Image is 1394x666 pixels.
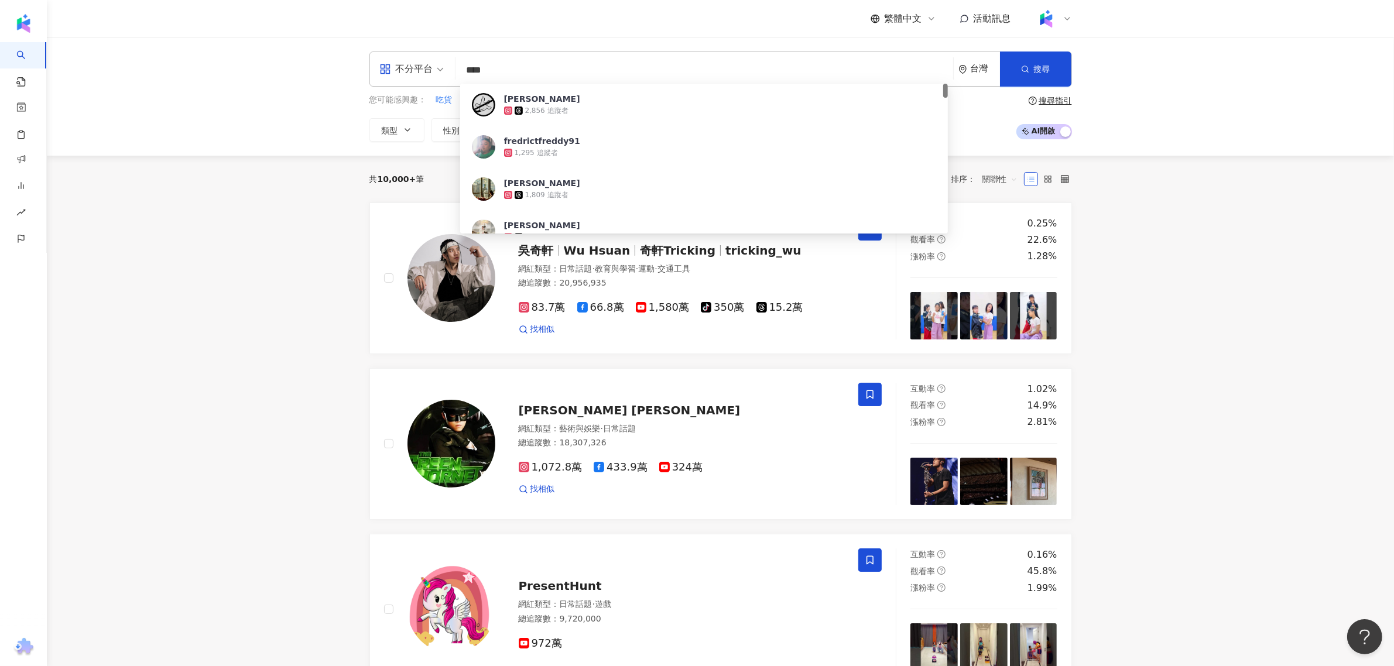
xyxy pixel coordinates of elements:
div: fredrictfreddy91 [504,135,580,147]
img: logo icon [14,14,33,33]
img: post-image [1010,292,1057,339]
span: 350萬 [701,301,744,314]
button: 類型 [369,118,424,142]
span: 漲粉率 [910,583,935,592]
div: 網紅類型 ： [519,263,845,275]
span: 漲粉率 [910,252,935,261]
div: 1.99% [1027,582,1057,595]
span: question-circle [937,385,946,393]
span: question-circle [937,401,946,409]
span: rise [16,201,26,227]
span: 您可能感興趣： [369,94,427,106]
img: KOL Avatar [472,177,495,201]
span: · [592,599,595,609]
span: question-circle [1029,97,1037,105]
span: 漲粉率 [910,417,935,427]
span: 324萬 [659,461,703,473]
span: 運動 [638,264,655,273]
img: post-image [960,458,1008,505]
span: tricking_wu [725,243,802,258]
div: 網紅類型 ： [519,599,845,610]
span: 交通工具 [657,264,690,273]
img: KOL Avatar [472,93,495,116]
div: 0.16% [1027,548,1057,561]
span: question-circle [937,550,946,558]
img: post-image [910,458,958,505]
span: 觀看率 [910,235,935,244]
span: [PERSON_NAME] [PERSON_NAME] [519,403,741,417]
img: post-image [960,292,1008,339]
div: 網紅類型 ： [519,423,845,435]
span: 互動率 [910,550,935,559]
div: 搜尋指引 [1039,96,1072,105]
span: · [655,264,657,273]
span: question-circle [937,252,946,260]
img: KOL Avatar [407,565,495,653]
span: 日常話題 [560,599,592,609]
img: chrome extension [12,638,35,657]
span: 433.9萬 [594,461,648,473]
div: [PERSON_NAME] [504,177,580,189]
span: 遊戲 [595,599,611,609]
div: 總追蹤數 ： 20,956,935 [519,277,845,289]
span: 日常話題 [603,424,636,433]
span: 1,072.8萬 [519,461,583,473]
img: Kolr%20app%20icon%20%281%29.png [1035,8,1057,30]
div: 45.8% [1027,565,1057,578]
span: question-circle [937,583,946,592]
span: 吳奇軒 [519,243,554,258]
span: · [636,264,638,273]
span: 搜尋 [1034,64,1050,74]
div: [PERSON_NAME] [504,93,580,105]
div: 不分平台 [379,60,433,78]
div: 2,103 追蹤者 [525,232,568,242]
span: 找相似 [530,483,555,495]
span: 15.2萬 [756,301,803,314]
div: 台灣 [971,64,1000,74]
div: 22.6% [1027,234,1057,246]
span: question-circle [937,235,946,243]
img: KOL Avatar [407,400,495,488]
a: 找相似 [519,324,555,335]
a: 找相似 [519,483,555,495]
img: post-image [910,292,958,339]
span: question-circle [937,567,946,575]
div: 1,809 追蹤者 [525,190,568,200]
span: 活動訊息 [974,13,1011,24]
span: 互動率 [910,384,935,393]
div: 總追蹤數 ： 18,307,326 [519,437,845,449]
span: 83.7萬 [519,301,566,314]
img: KOL Avatar [407,234,495,322]
div: [PERSON_NAME] [504,219,580,231]
img: KOL Avatar [472,135,495,159]
div: 2.81% [1027,416,1057,428]
span: · [592,264,595,273]
span: question-circle [937,418,946,426]
div: 1.02% [1027,383,1057,396]
span: Wu Hsuan [564,243,631,258]
span: 奇軒Tricking [640,243,715,258]
button: 吃貨 [436,94,453,107]
img: KOL Avatar [472,219,495,243]
div: 1,295 追蹤者 [515,148,558,158]
div: 2,856 追蹤者 [525,106,568,116]
span: 觀看率 [910,400,935,410]
div: 14.9% [1027,399,1057,412]
span: 繁體中文 [885,12,922,25]
span: 66.8萬 [577,301,624,314]
a: search [16,42,40,88]
div: 總追蹤數 ： 9,720,000 [519,613,845,625]
span: 日常話題 [560,264,592,273]
button: 性別 [431,118,487,142]
span: PresentHunt [519,579,602,593]
div: 1.28% [1027,250,1057,263]
a: KOL Avatar[PERSON_NAME] [PERSON_NAME]網紅類型：藝術與娛樂·日常話題總追蹤數：18,307,3261,072.8萬433.9萬324萬找相似互動率questi... [369,368,1072,520]
button: 搜尋 [1000,52,1071,87]
span: 性別 [444,126,460,135]
div: 排序： [951,170,1024,188]
span: 關聯性 [982,170,1018,188]
span: 教育與學習 [595,264,636,273]
div: 共 筆 [369,174,424,184]
span: 找相似 [530,324,555,335]
span: appstore [379,63,391,75]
